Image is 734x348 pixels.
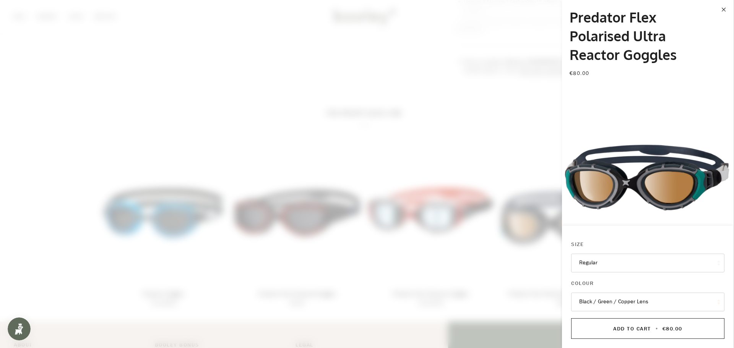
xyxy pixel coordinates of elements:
[571,293,724,311] button: Black / Green / Copper Lens
[571,279,594,287] span: Colour
[8,317,31,340] iframe: Button to open loyalty program pop-up
[613,325,651,332] span: Add to Cart
[570,70,589,77] span: €80.00
[562,86,734,257] img: Zoggs Predator Flex Polarised Ultra Reactor Goggles Black / Green / Copper Lens - Booley Galway
[663,325,682,332] span: €80.00
[571,318,724,339] button: Add to Cart • €80.00
[571,254,724,272] button: Regular
[653,325,661,332] span: •
[571,240,584,248] span: Size
[570,8,677,63] a: Predator Flex Polarised Ultra Reactor Goggles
